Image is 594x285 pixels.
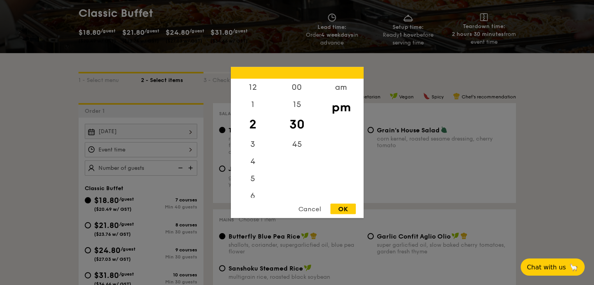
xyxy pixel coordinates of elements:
div: OK [330,204,356,214]
div: 30 [275,113,319,136]
button: Chat with us🦙 [521,258,585,276]
div: pm [319,96,363,119]
div: Cancel [291,204,329,214]
div: 5 [231,170,275,187]
div: am [319,79,363,96]
div: 15 [275,96,319,113]
div: 45 [275,136,319,153]
div: 12 [231,79,275,96]
div: 4 [231,153,275,170]
div: 3 [231,136,275,153]
span: Chat with us [527,264,566,271]
div: 2 [231,113,275,136]
div: 1 [231,96,275,113]
div: 6 [231,187,275,205]
div: 00 [275,79,319,96]
span: 🦙 [569,263,578,272]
